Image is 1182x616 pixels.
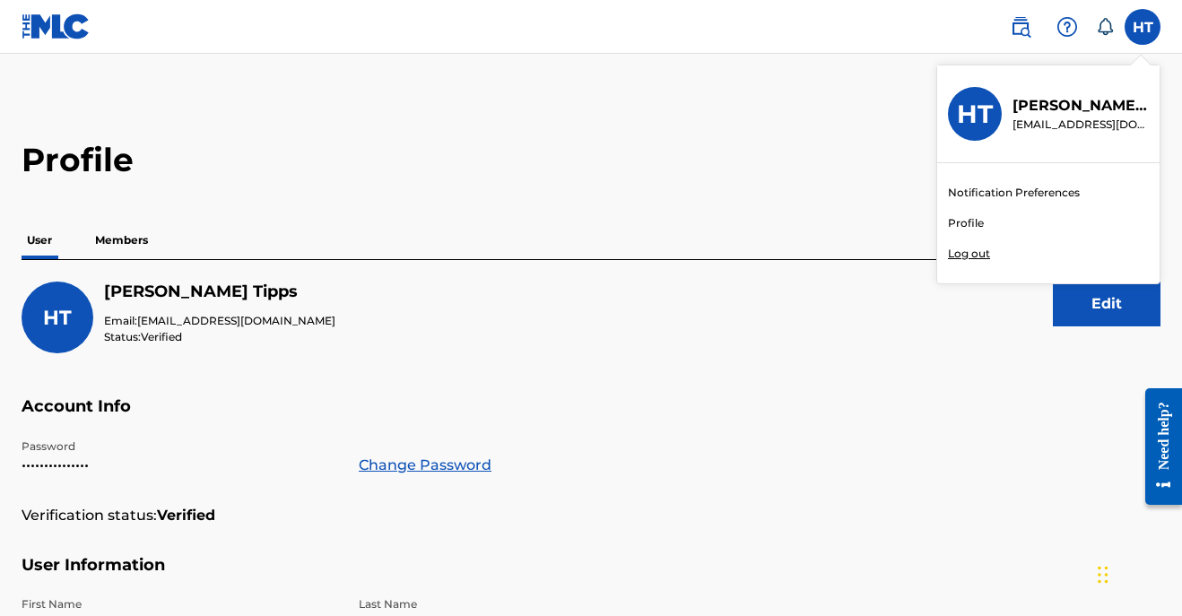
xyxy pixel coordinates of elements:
[1013,117,1149,133] p: hilarytipps@gmail.com
[141,330,182,343] span: Verified
[1013,95,1149,117] p: Hilary Tipps
[359,596,674,612] p: Last Name
[1132,369,1182,523] iframe: Resource Center
[22,596,337,612] p: First Name
[22,13,91,39] img: MLC Logo
[90,221,153,259] p: Members
[1049,9,1085,45] div: Help
[22,438,337,455] p: Password
[1125,9,1160,45] div: User Menu
[104,313,335,329] p: Email:
[948,215,984,231] a: Profile
[359,455,491,476] a: Change Password
[1092,530,1182,616] iframe: Chat Widget
[948,246,990,262] p: Log out
[1003,9,1039,45] a: Public Search
[1010,16,1031,38] img: search
[1098,548,1108,602] div: Drag
[104,282,335,302] h5: Hilary Tipps
[137,314,335,327] span: [EMAIL_ADDRESS][DOMAIN_NAME]
[104,329,335,345] p: Status:
[43,306,72,330] span: HT
[1096,18,1114,36] div: Notifications
[957,99,993,130] h3: HT
[1053,282,1160,326] button: Edit
[22,505,157,526] p: Verification status:
[1056,16,1078,38] img: help
[22,555,1160,597] h5: User Information
[22,140,1160,180] h2: Profile
[22,455,337,476] p: •••••••••••••••
[948,185,1080,201] a: Notification Preferences
[157,505,215,526] strong: Verified
[22,221,57,259] p: User
[22,396,1160,438] h5: Account Info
